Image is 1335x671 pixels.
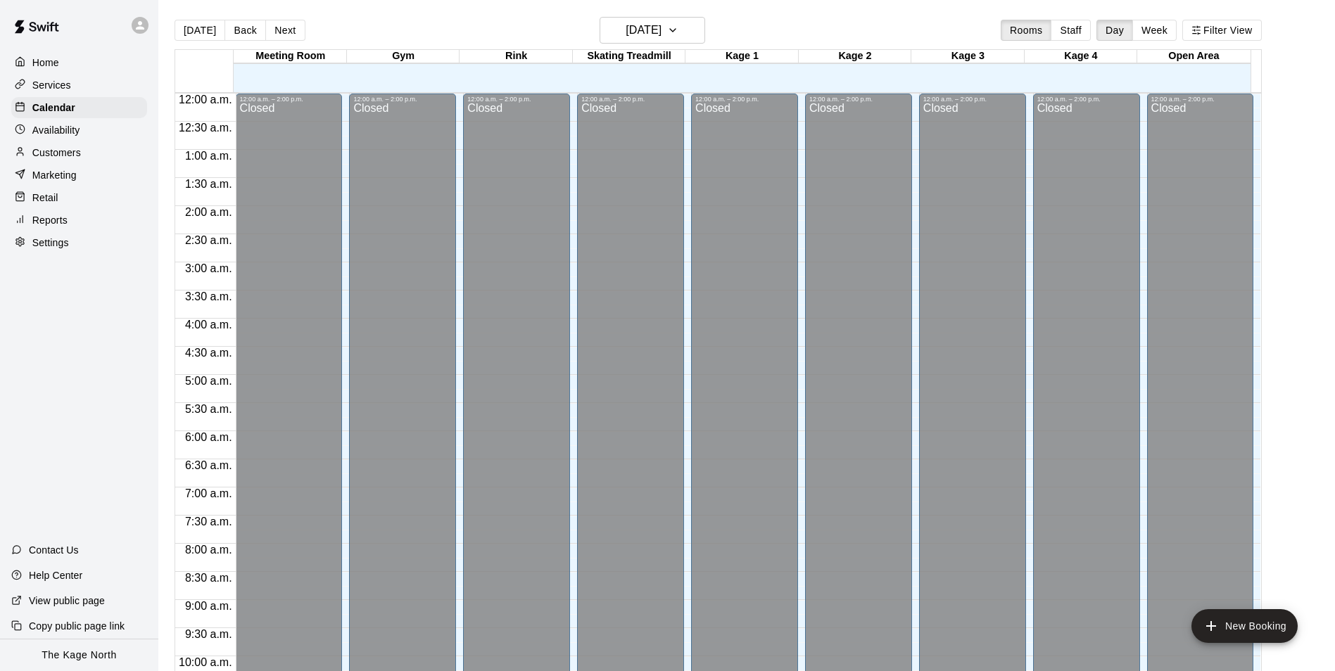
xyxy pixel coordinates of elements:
[1137,50,1250,63] div: Open Area
[11,232,147,253] a: Settings
[11,52,147,73] a: Home
[11,210,147,231] a: Reports
[460,50,572,63] div: Rink
[175,20,225,41] button: [DATE]
[809,96,908,103] div: 12:00 a.m. – 2:00 p.m.
[32,213,68,227] p: Reports
[182,347,236,359] span: 4:30 a.m.
[1025,50,1137,63] div: Kage 4
[182,290,236,302] span: 3:30 a.m.
[182,319,236,331] span: 4:00 a.m.
[29,619,125,633] p: Copy public page link
[1182,20,1261,41] button: Filter View
[32,168,77,182] p: Marketing
[11,75,147,96] a: Services
[182,431,236,443] span: 6:00 a.m.
[353,96,452,103] div: 12:00 a.m. – 2:00 p.m.
[1001,20,1051,41] button: Rooms
[182,544,236,556] span: 8:00 a.m.
[32,101,75,115] p: Calendar
[1132,20,1177,41] button: Week
[29,594,105,608] p: View public page
[182,206,236,218] span: 2:00 a.m.
[182,600,236,612] span: 9:00 a.m.
[182,487,236,499] span: 7:00 a.m.
[799,50,911,63] div: Kage 2
[182,628,236,640] span: 9:30 a.m.
[1096,20,1133,41] button: Day
[29,568,82,582] p: Help Center
[175,656,236,668] span: 10:00 a.m.
[923,96,1022,103] div: 12:00 a.m. – 2:00 p.m.
[32,236,69,250] p: Settings
[32,191,58,205] p: Retail
[11,120,147,141] a: Availability
[11,142,147,163] a: Customers
[182,234,236,246] span: 2:30 a.m.
[240,96,339,103] div: 12:00 a.m. – 2:00 p.m.
[1151,96,1250,103] div: 12:00 a.m. – 2:00 p.m.
[182,572,236,584] span: 8:30 a.m.
[1037,96,1136,103] div: 12:00 a.m. – 2:00 p.m.
[234,50,346,63] div: Meeting Room
[182,459,236,471] span: 6:30 a.m.
[911,50,1024,63] div: Kage 3
[11,165,147,186] a: Marketing
[224,20,266,41] button: Back
[182,150,236,162] span: 1:00 a.m.
[1191,609,1298,643] button: add
[685,50,798,63] div: Kage 1
[11,97,147,118] a: Calendar
[626,20,662,40] h6: [DATE]
[600,17,705,44] button: [DATE]
[175,94,236,106] span: 12:00 a.m.
[182,262,236,274] span: 3:00 a.m.
[32,78,71,92] p: Services
[573,50,685,63] div: Skating Treadmill
[581,96,680,103] div: 12:00 a.m. – 2:00 p.m.
[175,122,236,134] span: 12:30 a.m.
[11,187,147,208] a: Retail
[467,96,566,103] div: 12:00 a.m. – 2:00 p.m.
[182,403,236,415] span: 5:30 a.m.
[42,648,117,663] p: The Kage North
[182,516,236,528] span: 7:30 a.m.
[182,178,236,190] span: 1:30 a.m.
[347,50,460,63] div: Gym
[32,56,59,70] p: Home
[1051,20,1091,41] button: Staff
[29,543,79,557] p: Contact Us
[265,20,305,41] button: Next
[32,123,80,137] p: Availability
[182,375,236,387] span: 5:00 a.m.
[695,96,794,103] div: 12:00 a.m. – 2:00 p.m.
[32,146,81,160] p: Customers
